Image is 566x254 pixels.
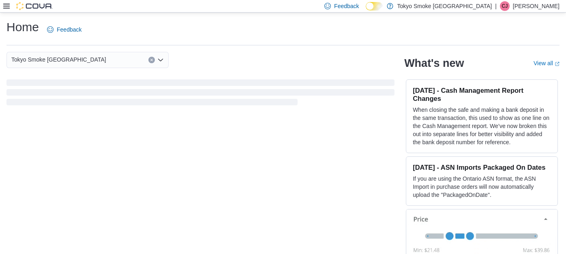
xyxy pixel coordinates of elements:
[502,1,508,11] span: CJ
[6,81,394,107] span: Loading
[495,1,497,11] p: |
[148,57,155,63] button: Clear input
[413,86,551,102] h3: [DATE] - Cash Management Report Changes
[413,175,551,199] p: If you are using the Ontario ASN format, the ASN Import in purchase orders will now automatically...
[366,2,383,11] input: Dark Mode
[500,1,510,11] div: Craig Jacobs
[555,62,560,66] svg: External link
[334,2,359,10] span: Feedback
[513,1,560,11] p: [PERSON_NAME]
[11,55,106,64] span: Tokyo Smoke [GEOGRAPHIC_DATA]
[397,1,492,11] p: Tokyo Smoke [GEOGRAPHIC_DATA]
[157,57,164,63] button: Open list of options
[534,60,560,66] a: View allExternal link
[413,163,551,171] h3: [DATE] - ASN Imports Packaged On Dates
[44,21,85,38] a: Feedback
[6,19,39,35] h1: Home
[16,2,53,10] img: Cova
[57,26,81,34] span: Feedback
[413,106,551,146] p: When closing the safe and making a bank deposit in the same transaction, this used to show as one...
[404,57,464,70] h2: What's new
